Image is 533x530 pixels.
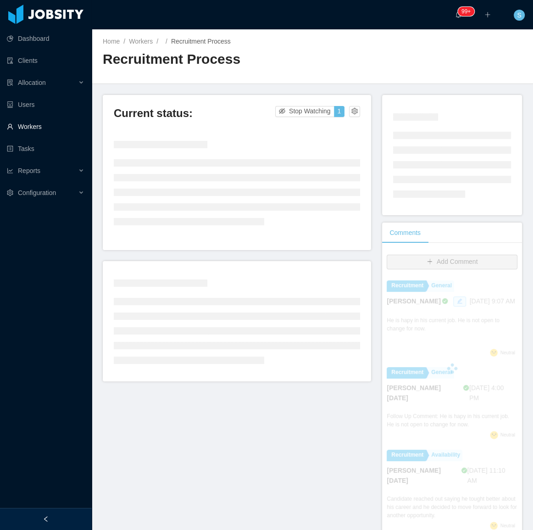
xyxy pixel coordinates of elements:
[156,38,158,45] span: /
[7,117,84,136] a: icon: userWorkers
[166,38,167,45] span: /
[517,10,521,21] span: S
[7,190,13,196] i: icon: setting
[7,79,13,86] i: icon: solution
[103,38,120,45] a: Home
[7,139,84,158] a: icon: profileTasks
[123,38,125,45] span: /
[18,189,56,196] span: Configuration
[18,167,40,174] span: Reports
[7,51,84,70] a: icon: auditClients
[171,38,231,45] span: Recruitment Process
[114,106,275,121] h3: Current status:
[382,223,428,243] div: Comments
[129,38,153,45] a: Workers
[275,106,334,117] button: icon: eye-invisibleStop Watching
[484,11,491,18] i: icon: plus
[387,255,517,269] button: icon: plusAdd Comment
[7,167,13,174] i: icon: line-chart
[7,95,84,114] a: icon: robotUsers
[7,29,84,48] a: icon: pie-chartDashboard
[458,7,474,16] sup: 1213
[334,106,345,117] button: 1
[455,11,461,18] i: icon: bell
[103,50,312,69] h2: Recruitment Process
[18,79,46,86] span: Allocation
[349,106,360,117] button: icon: setting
